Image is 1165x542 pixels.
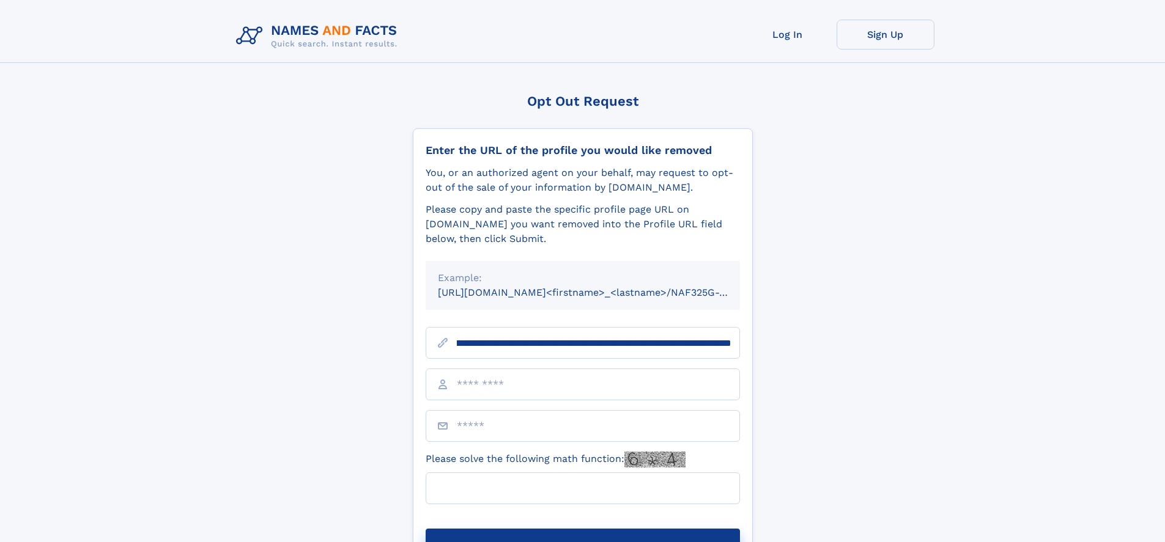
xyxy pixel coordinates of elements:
[438,271,728,285] div: Example:
[837,20,934,49] a: Sign Up
[426,144,740,157] div: Enter the URL of the profile you would like removed
[426,166,740,195] div: You, or an authorized agent on your behalf, may request to opt-out of the sale of your informatio...
[231,20,407,53] img: Logo Names and Facts
[739,20,837,49] a: Log In
[438,287,763,298] small: [URL][DOMAIN_NAME]<firstname>_<lastname>/NAF325G-xxxxxxxx
[413,93,753,109] div: Opt Out Request
[426,202,740,246] div: Please copy and paste the specific profile page URL on [DOMAIN_NAME] you want removed into the Pr...
[426,452,686,467] label: Please solve the following math function:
